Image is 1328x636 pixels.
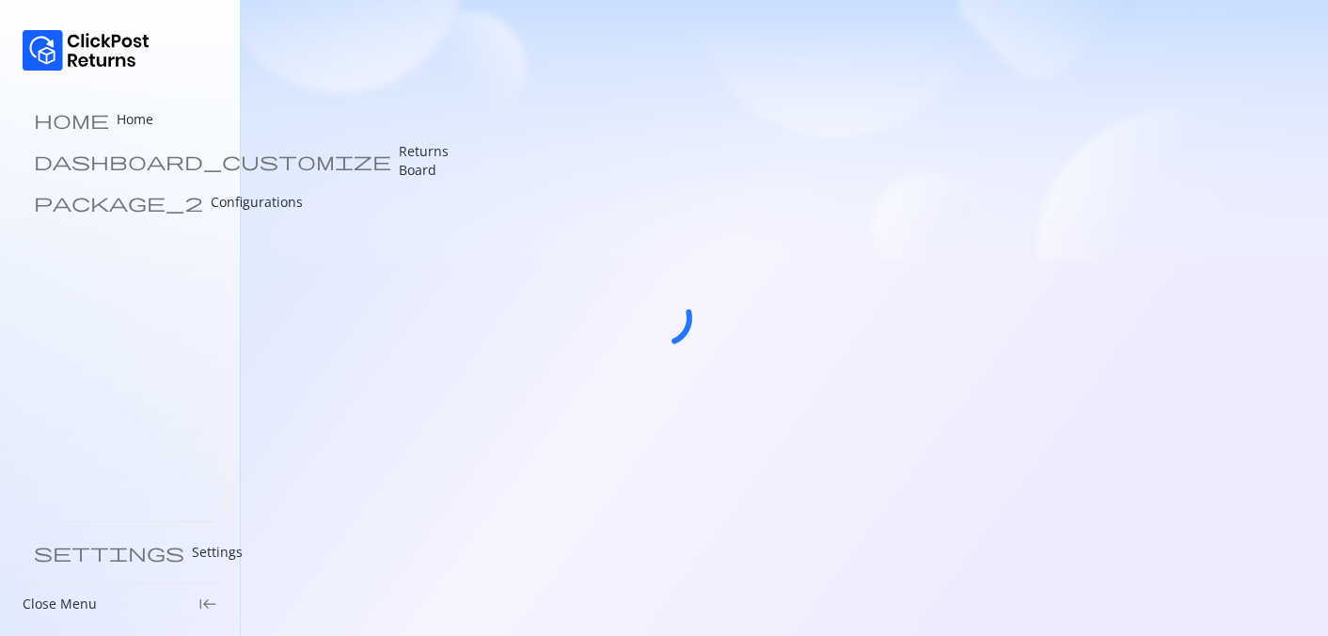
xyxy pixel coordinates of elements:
p: Configurations [211,193,303,212]
a: dashboard_customize Returns Board [23,142,217,180]
span: keyboard_tab_rtl [198,595,217,613]
div: Close Menukeyboard_tab_rtl [23,595,217,613]
span: home [34,110,109,129]
p: Home [117,110,153,129]
span: dashboard_customize [34,151,391,170]
p: Settings [192,543,243,562]
a: settings Settings [23,533,217,571]
a: home Home [23,101,217,138]
img: Logo [23,30,150,71]
p: Returns Board [399,142,449,180]
p: Close Menu [23,595,97,613]
span: settings [34,543,184,562]
span: package_2 [34,193,203,212]
a: package_2 Configurations [23,183,217,221]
